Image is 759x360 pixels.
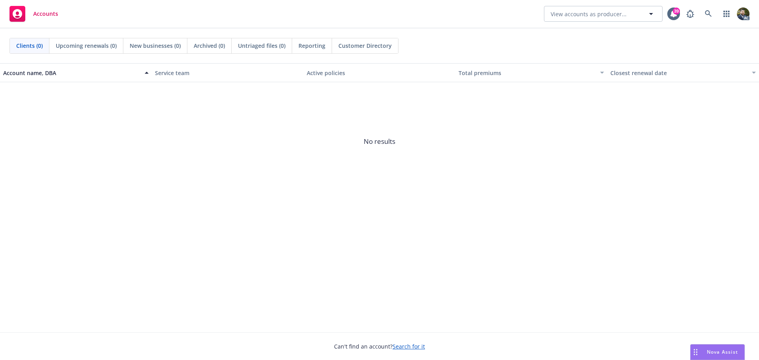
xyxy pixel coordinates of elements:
button: View accounts as producer... [544,6,663,22]
a: Report a Bug [682,6,698,22]
a: Search for it [393,343,425,350]
div: Service team [155,69,300,77]
a: Search [700,6,716,22]
span: View accounts as producer... [551,10,627,18]
button: Closest renewal date [607,63,759,82]
span: Accounts [33,11,58,17]
span: New businesses (0) [130,41,181,50]
span: Reporting [298,41,325,50]
span: Archived (0) [194,41,225,50]
div: Drag to move [691,345,700,360]
button: Total premiums [455,63,607,82]
span: Customer Directory [338,41,392,50]
span: Nova Assist [707,349,738,355]
button: Service team [152,63,304,82]
a: Switch app [719,6,734,22]
a: Accounts [6,3,61,25]
span: Upcoming renewals (0) [56,41,117,50]
div: 39 [673,8,680,15]
div: Total premiums [459,69,595,77]
button: Nova Assist [690,344,745,360]
span: Can't find an account? [334,342,425,351]
button: Active policies [304,63,455,82]
div: Account name, DBA [3,69,140,77]
img: photo [737,8,750,20]
div: Active policies [307,69,452,77]
span: Clients (0) [16,41,43,50]
span: Untriaged files (0) [238,41,285,50]
div: Closest renewal date [610,69,747,77]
